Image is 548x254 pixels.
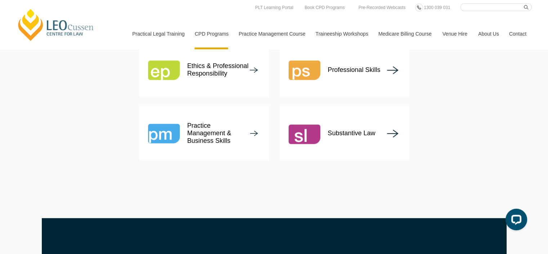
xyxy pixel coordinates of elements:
[189,18,233,49] a: CPD Programs
[387,66,398,74] img: arrow
[139,43,269,97] a: Ethics & Professional Responsibility arrow
[280,106,409,160] a: Substantive Law arrow
[233,18,310,49] a: Practice Management Course
[310,18,373,49] a: Traineeship Workshops
[289,54,320,86] img: PS@2x.png
[250,131,258,136] img: arrow
[437,18,473,49] a: Venue Hire
[328,130,375,137] p: Substantive Law
[148,117,180,149] img: PM@2x.png
[424,5,450,10] span: 1300 039 031
[328,66,380,74] p: Professional Skills
[187,62,250,77] p: Ethics & Professional Responsibility
[250,67,258,73] img: arrow
[289,117,320,149] img: SL@2x.png
[187,122,250,145] p: Practice Management & Business Skills
[280,43,409,97] a: Professional Skills arrow
[253,4,295,12] a: PLT Learning Portal
[303,4,346,12] a: Book CPD Programs
[16,8,96,42] a: [PERSON_NAME] Centre for Law
[127,18,190,49] a: Practical Legal Training
[148,54,180,86] img: EP@2x.png
[504,18,532,49] a: Contact
[373,18,437,49] a: Medicare Billing Course
[500,206,530,236] iframe: LiveChat chat widget
[139,106,269,160] a: Practice Management & Business Skills arrow
[422,4,452,12] a: 1300 039 031
[357,4,407,12] a: Pre-Recorded Webcasts
[473,18,504,49] a: About Us
[387,130,398,137] img: arrow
